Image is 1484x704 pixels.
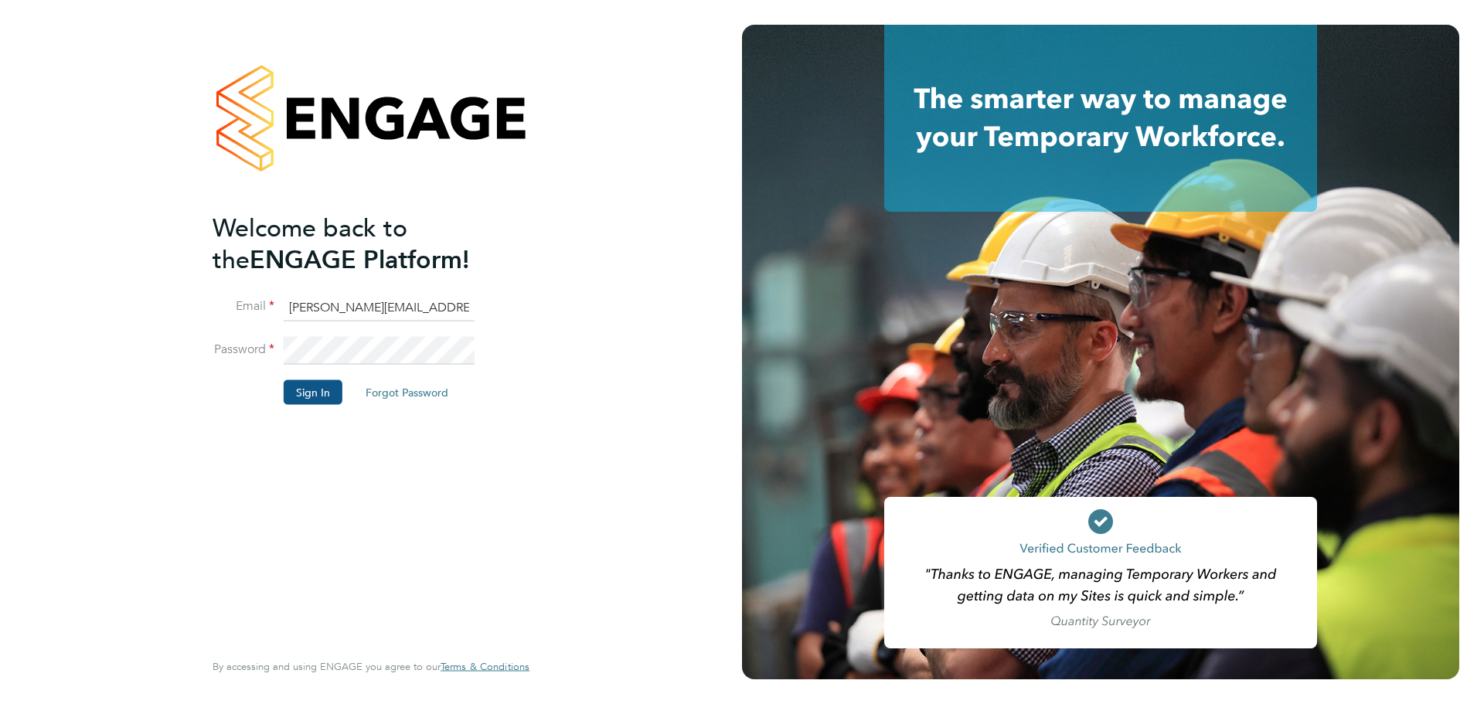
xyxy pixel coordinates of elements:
label: Email [213,298,274,315]
span: Welcome back to the [213,213,407,274]
button: Sign In [284,379,342,404]
button: Forgot Password [353,379,461,404]
input: Enter your work email... [284,294,475,321]
span: By accessing and using ENGAGE you agree to our [213,660,529,673]
span: Terms & Conditions [441,660,529,673]
h2: ENGAGE Platform! [213,212,514,275]
label: Password [213,342,274,358]
a: Terms & Conditions [441,661,529,673]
